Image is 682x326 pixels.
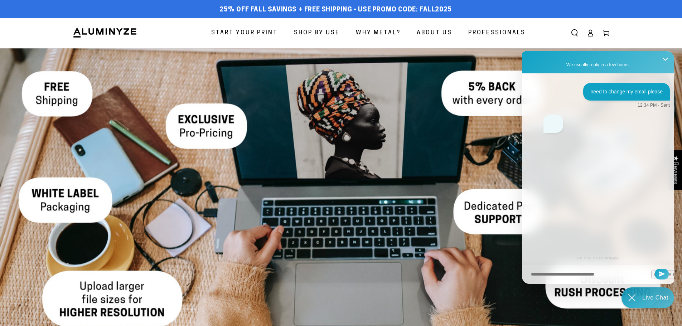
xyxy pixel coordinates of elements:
[289,24,345,43] a: Shop By Use
[356,28,401,38] span: Why Metal?
[621,287,674,308] div: Chat widget toggle
[350,24,406,43] a: Why Metal?
[522,51,674,284] iframe: Re:amaze Chat
[668,150,682,190] div: Click to open Judge.me floating reviews tab
[417,28,452,38] span: About Us
[206,24,283,43] a: Start Your Print
[411,24,458,43] a: About Us
[658,51,672,68] button: Close Shoutbox
[211,28,278,38] span: Start Your Print
[463,24,531,43] a: Professionals
[294,28,340,38] span: Shop By Use
[219,6,452,14] span: 25% off FALL Savings + Free Shipping - Use Promo Code: FALL2025
[468,28,526,38] span: Professionals
[73,28,137,38] img: Aluminyze
[567,25,582,41] summary: Search our site
[642,287,668,308] div: Contact Us Directly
